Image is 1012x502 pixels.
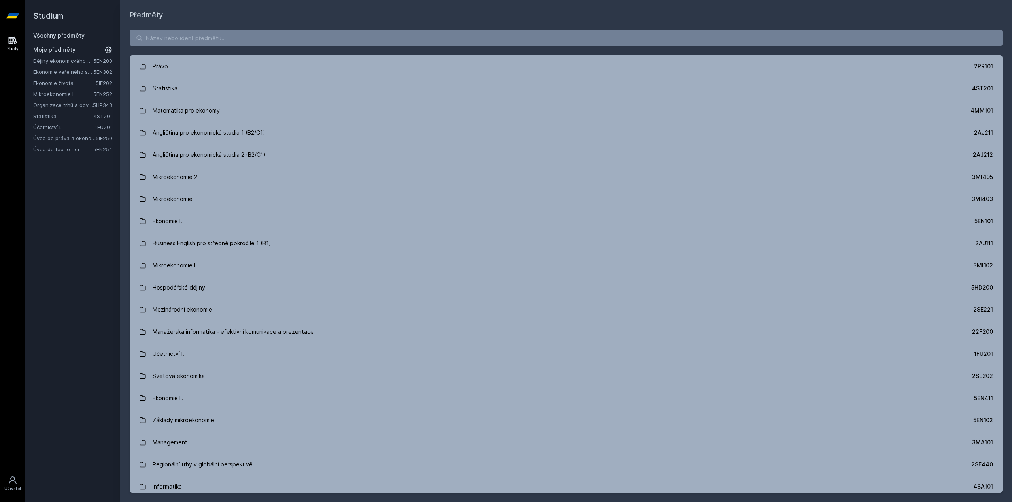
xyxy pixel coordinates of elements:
[130,77,1003,100] a: Statistika 4ST201
[130,188,1003,210] a: Mikroekonomie 3MI403
[130,276,1003,299] a: Hospodářské dějiny 5HD200
[7,46,19,52] div: Study
[2,32,24,56] a: Study
[130,100,1003,122] a: Matematika pro ekonomy 4MM101
[130,343,1003,365] a: Účetnictví I. 1FU201
[153,258,195,273] div: Mikroekonomie I
[974,62,993,70] div: 2PR101
[130,365,1003,387] a: Světová ekonomika 2SE202
[93,58,112,64] a: 5EN200
[93,69,112,75] a: 5EN302
[153,125,265,141] div: Angličtina pro ekonomická studia 1 (B2/C1)
[153,58,168,74] div: Právo
[974,217,993,225] div: 5EN101
[95,124,112,130] a: 1FU201
[153,81,177,96] div: Statistika
[33,46,76,54] span: Moje předměty
[94,113,112,119] a: 4ST201
[971,284,993,291] div: 5HD200
[973,416,993,424] div: 5EN102
[153,390,183,406] div: Ekonomie II.
[975,239,993,247] div: 2AJ111
[33,134,96,142] a: Úvod do práva a ekonomie
[972,173,993,181] div: 3MI405
[33,145,93,153] a: Úvod do teorie her
[974,129,993,137] div: 2AJ211
[973,151,993,159] div: 2AJ212
[973,261,993,269] div: 3MI102
[33,32,85,39] a: Všechny předměty
[153,280,205,295] div: Hospodářské dějiny
[130,431,1003,453] a: Management 3MA101
[153,434,187,450] div: Management
[974,394,993,402] div: 5EN411
[130,55,1003,77] a: Právo 2PR101
[93,146,112,152] a: 5EN254
[974,350,993,358] div: 1FU201
[973,306,993,314] div: 2SE221
[153,412,214,428] div: Základy mikroekonomie
[972,438,993,446] div: 3MA101
[93,91,112,97] a: 5EN252
[153,103,220,118] div: Matematika pro ekonomy
[153,191,193,207] div: Mikroekonomie
[153,235,271,251] div: Business English pro středně pokročilé 1 (B1)
[96,80,112,86] a: 5IE202
[2,472,24,496] a: Uživatel
[130,453,1003,476] a: Regionální trhy v globální perspektivě 2SE440
[153,147,266,163] div: Angličtina pro ekonomická studia 2 (B2/C1)
[33,79,96,87] a: Ekonomie života
[93,102,112,108] a: 5HP343
[33,90,93,98] a: Mikroekonomie I.
[4,486,21,492] div: Uživatel
[130,476,1003,498] a: Informatika 4SA101
[153,169,197,185] div: Mikroekonomie 2
[130,232,1003,254] a: Business English pro středně pokročilé 1 (B1) 2AJ111
[971,461,993,468] div: 2SE440
[130,30,1003,46] input: Název nebo ident předmětu…
[972,372,993,380] div: 2SE202
[972,85,993,92] div: 4ST201
[970,107,993,115] div: 4MM101
[130,409,1003,431] a: Základy mikroekonomie 5EN102
[130,122,1003,144] a: Angličtina pro ekonomická studia 1 (B2/C1) 2AJ211
[130,9,1003,21] h1: Předměty
[130,166,1003,188] a: Mikroekonomie 2 3MI405
[130,299,1003,321] a: Mezinárodní ekonomie 2SE221
[153,479,182,494] div: Informatika
[33,57,93,65] a: Dějiny ekonomického myšlení
[130,254,1003,276] a: Mikroekonomie I 3MI102
[153,302,212,318] div: Mezinárodní ekonomie
[96,135,112,141] a: 5IE250
[153,368,205,384] div: Světová ekonomika
[153,346,184,362] div: Účetnictví I.
[130,144,1003,166] a: Angličtina pro ekonomická studia 2 (B2/C1) 2AJ212
[33,101,93,109] a: Organizace trhů a odvětví pohledem manažerů
[33,123,95,131] a: Účetnictví I.
[130,387,1003,409] a: Ekonomie II. 5EN411
[153,213,182,229] div: Ekonomie I.
[972,195,993,203] div: 3MI403
[153,324,314,340] div: Manažerská informatika - efektivní komunikace a prezentace
[972,328,993,336] div: 22F200
[130,321,1003,343] a: Manažerská informatika - efektivní komunikace a prezentace 22F200
[130,210,1003,232] a: Ekonomie I. 5EN101
[153,457,253,472] div: Regionální trhy v globální perspektivě
[33,68,93,76] a: Ekonomie veřejného sektoru
[973,483,993,491] div: 4SA101
[33,112,94,120] a: Statistika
